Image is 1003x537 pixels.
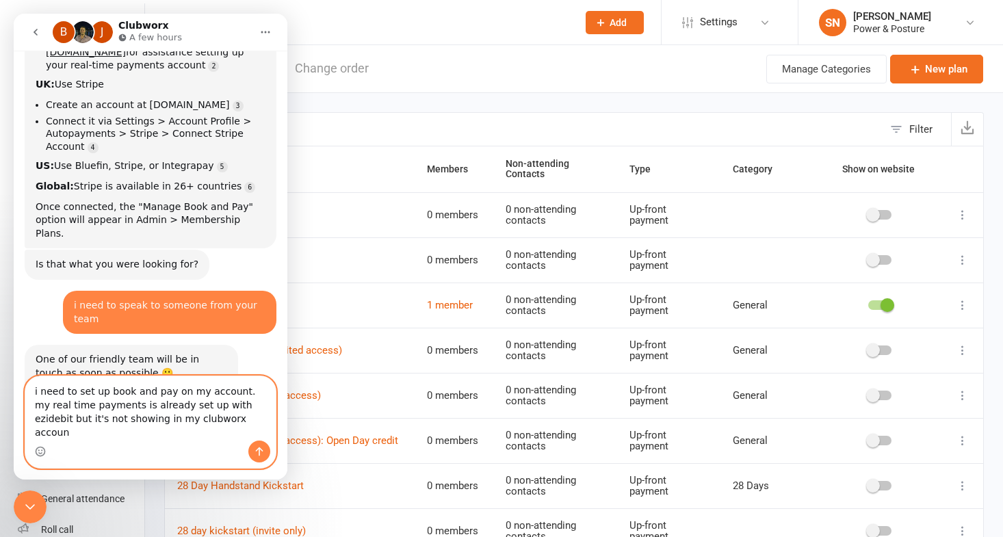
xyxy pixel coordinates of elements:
[700,7,738,38] span: Settings
[11,277,263,331] div: Shimi says…
[415,418,493,463] td: 0 members
[22,65,41,76] b: UK:
[720,463,818,508] td: 28 Days
[720,328,818,373] td: General
[766,55,887,83] button: Manage Categories
[235,427,257,449] button: Send a message…
[853,23,931,35] div: Power & Posture
[177,525,306,537] a: 28 day kickstart (invite only)
[629,161,666,177] button: Type
[617,418,720,463] td: Up-front payment
[629,163,666,174] span: Type
[74,129,85,140] a: Source reference 143379:
[11,236,263,277] div: Toby says…
[11,331,263,458] div: Toby says…
[842,163,915,174] span: Show on website
[32,85,252,98] li: Create an account at [DOMAIN_NAME]
[493,283,617,328] td: 0 non-attending contacts
[617,373,720,418] td: Up-front payment
[617,463,720,508] td: Up-front payment
[32,101,252,140] li: Connect it via Settings > Account Profile > Autopayments > Stripe > Connect Stripe Account
[883,113,951,146] button: Filter
[21,432,32,443] button: Emoji picker
[720,373,818,418] td: General
[32,20,252,58] li: Contact us at for assistance setting up your real-time payments account
[617,328,720,373] td: Up-front payment
[165,113,883,146] input: Search by name
[49,277,263,320] div: i need to speak to someone from your team
[194,47,205,58] a: Source reference 2598782:
[733,163,787,174] span: Category
[22,146,252,159] div: Use Bluefin, Stripe, or Integrapay
[18,484,144,514] a: General attendance kiosk mode
[22,166,252,180] div: Stripe is available in 26+ countries
[11,236,196,266] div: Is that what you were looking for?
[909,121,933,137] div: Filter
[22,64,252,78] div: Use Stripe
[853,10,931,23] div: [PERSON_NAME]
[14,14,287,480] iframe: Intercom live chat
[733,161,787,177] button: Category
[617,237,720,283] td: Up-front payment
[22,244,185,258] div: Is that what you were looking for?
[720,418,818,463] td: General
[617,283,720,328] td: Up-front payment
[415,146,493,192] th: Members
[493,237,617,283] td: 0 non-attending contacts
[415,192,493,237] td: 0 members
[12,363,262,427] textarea: Message…
[22,146,40,157] b: US:
[493,373,617,418] td: 0 non-attending contacts
[493,146,617,192] th: Non-attending Contacts
[203,148,214,159] a: Source reference 143167:
[610,17,627,28] span: Add
[415,463,493,508] td: 0 members
[22,167,60,178] b: Global:
[617,192,720,237] td: Up-front payment
[41,493,125,504] div: General attendance
[22,187,252,227] div: Once connected, the "Manage Book and Pay" option will appear in Admin > Membership Plans.
[219,87,230,98] a: Source reference 145076:
[41,524,73,535] div: Roll call
[60,285,252,312] div: i need to speak to someone from your team
[890,55,983,83] a: New plan
[493,328,617,373] td: 0 non-attending contacts
[427,299,473,311] a: 1 member
[177,480,304,492] a: 28 Day Handstand Kickstart
[180,13,568,32] input: Search...
[586,11,644,34] button: Add
[22,339,213,420] div: One of our friendly team will be in touch as soon as possible.🙂 ​ Please note that our response t...
[720,283,818,328] td: General
[11,331,224,428] div: One of our friendly team will be in touch as soon as possible.🙂​Please note that our response tim...
[493,463,617,508] td: 0 non-attending contacts
[295,45,369,92] button: Change order
[830,161,930,177] button: Show on website
[493,418,617,463] td: 0 non-attending contacts
[116,17,168,31] p: A few hours
[493,192,617,237] td: 0 non-attending contacts
[14,490,47,523] iframe: Intercom live chat
[177,434,398,447] a: 1 Week Trial (unlimited access): Open Day credit
[239,5,265,31] button: Home
[819,9,846,36] div: SN
[231,168,242,179] a: Source reference 145273:
[415,237,493,283] td: 0 members
[415,328,493,373] td: 0 members
[415,373,493,418] td: 0 members
[32,21,183,44] a: [EMAIL_ADDRESS][DOMAIN_NAME]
